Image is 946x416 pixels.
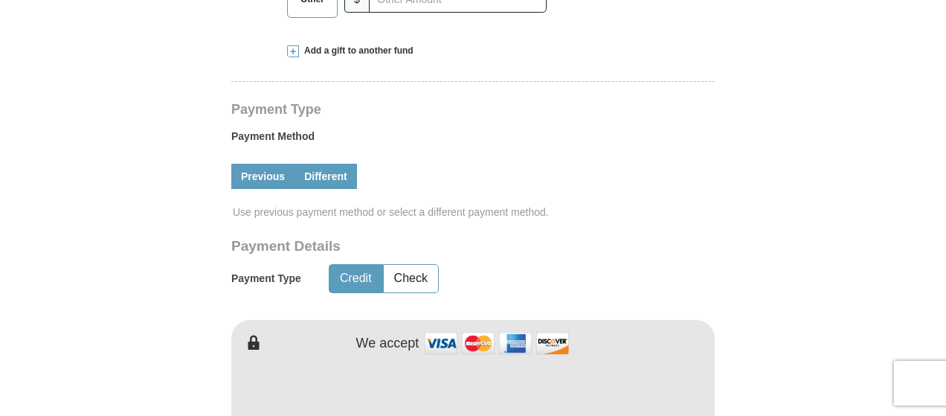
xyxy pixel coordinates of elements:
[299,45,414,57] span: Add a gift to another fund
[384,265,438,292] button: Check
[329,265,382,292] button: Credit
[356,336,419,352] h4: We accept
[231,103,715,115] h4: Payment Type
[295,164,357,189] a: Different
[231,238,611,255] h3: Payment Details
[233,205,716,220] span: Use previous payment method or select a different payment method.
[231,272,301,285] h5: Payment Type
[422,327,571,359] img: credit cards accepted
[231,164,295,189] a: Previous
[231,129,715,151] label: Payment Method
